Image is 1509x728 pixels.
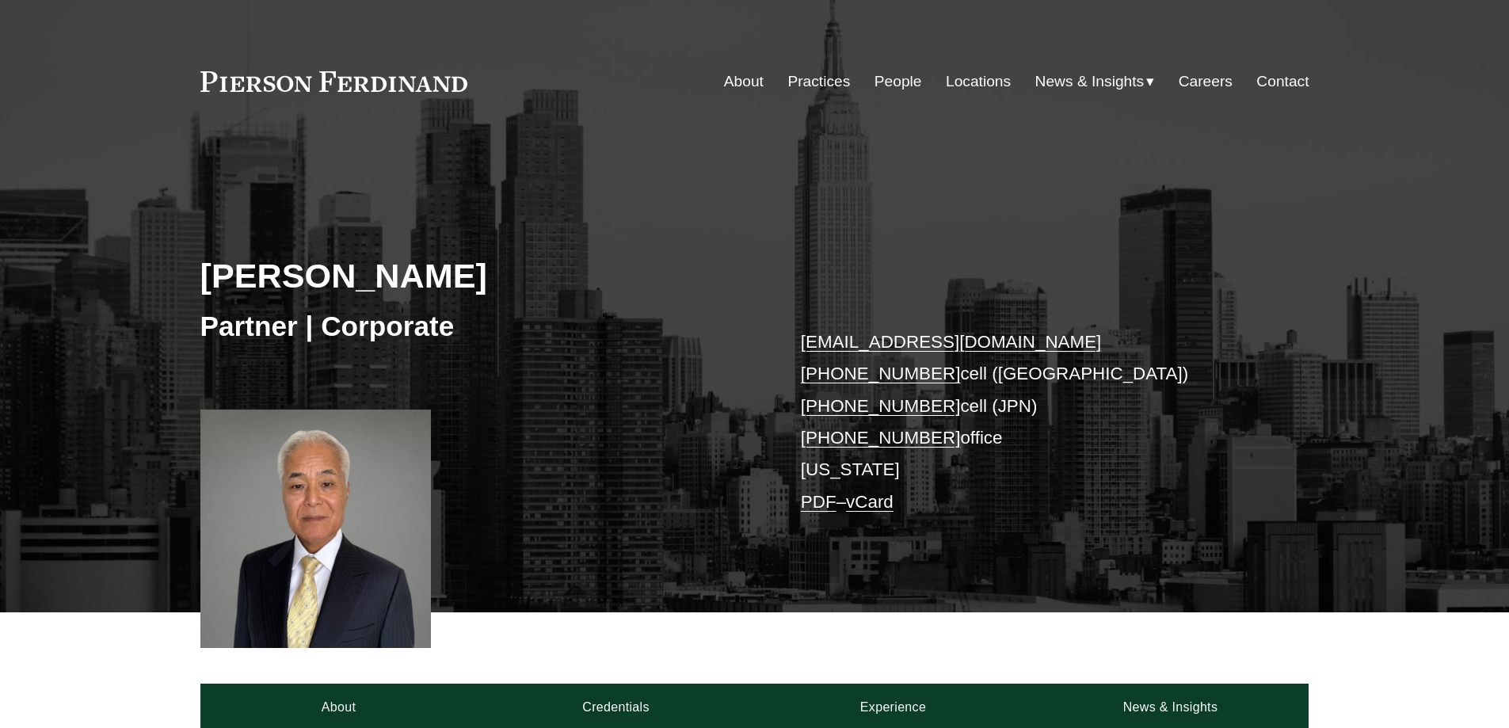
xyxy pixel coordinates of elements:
[801,364,961,383] a: [PHONE_NUMBER]
[801,492,836,512] a: PDF
[1035,67,1155,97] a: folder dropdown
[801,428,961,448] a: [PHONE_NUMBER]
[946,67,1011,97] a: Locations
[200,255,755,296] h2: [PERSON_NAME]
[787,67,850,97] a: Practices
[1179,67,1233,97] a: Careers
[200,309,755,344] h3: Partner | Corporate
[1035,68,1145,96] span: News & Insights
[801,326,1263,518] p: cell ([GEOGRAPHIC_DATA]) cell (JPN) office [US_STATE] –
[724,67,764,97] a: About
[875,67,922,97] a: People
[846,492,894,512] a: vCard
[801,332,1101,352] a: [EMAIL_ADDRESS][DOMAIN_NAME]
[801,396,961,416] a: [PHONE_NUMBER]
[1256,67,1309,97] a: Contact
